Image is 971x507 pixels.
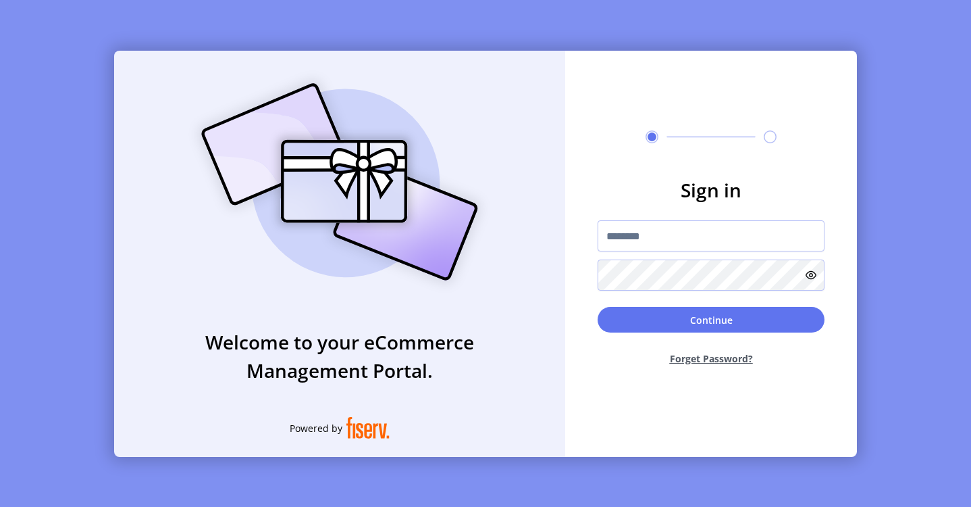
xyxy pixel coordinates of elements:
button: Forget Password? [598,341,824,377]
img: card_Illustration.svg [181,68,498,295]
h3: Sign in [598,176,824,204]
h3: Welcome to your eCommerce Management Portal. [114,328,565,385]
button: Continue [598,307,824,333]
span: Powered by [290,421,342,435]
